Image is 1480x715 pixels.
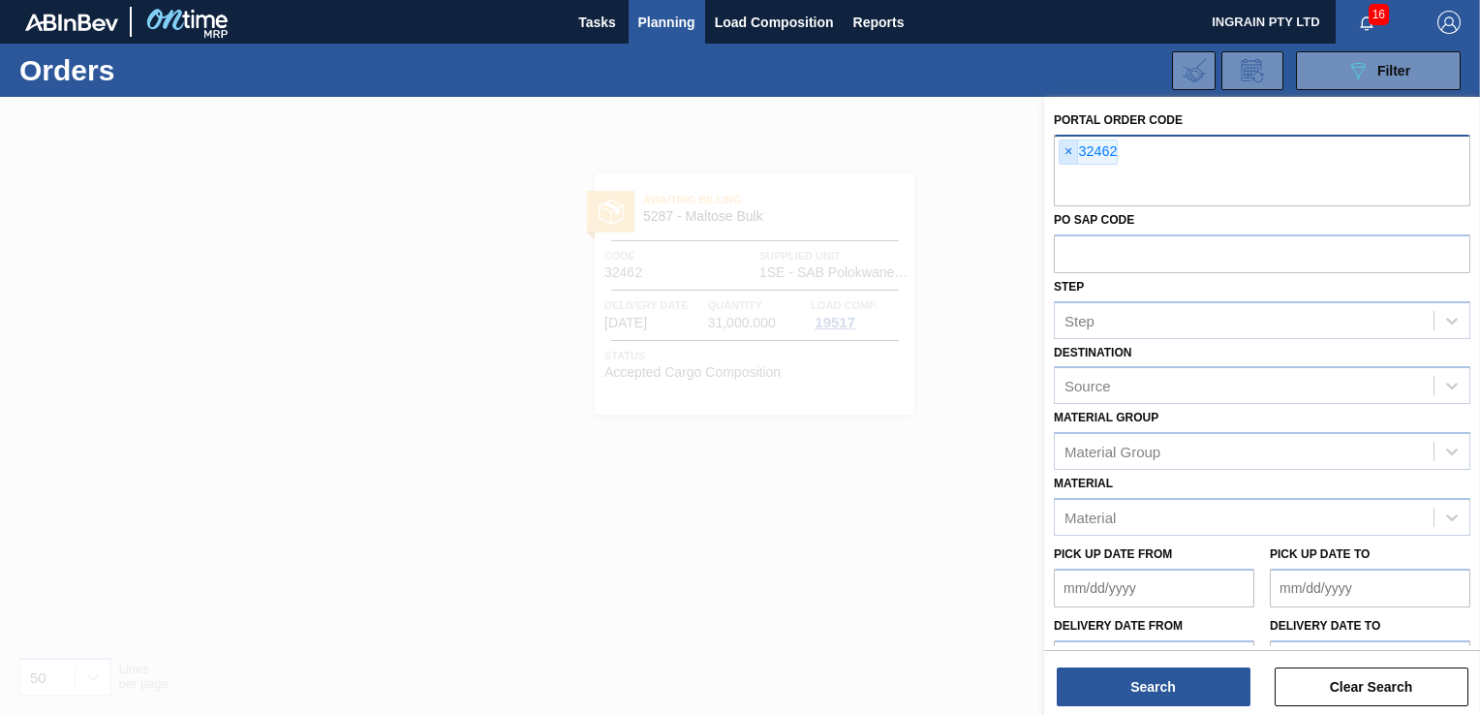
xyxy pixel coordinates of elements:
[1054,411,1158,424] label: Material Group
[1054,113,1183,127] label: Portal Order Code
[1296,51,1461,90] button: Filter
[1054,213,1134,227] label: PO SAP Code
[1172,51,1216,90] div: Import Order Negotiation
[1270,619,1380,633] label: Delivery Date to
[1270,640,1470,679] input: mm/dd/yyyy
[1054,280,1084,294] label: Step
[1221,51,1283,90] div: Order Review Request
[1054,619,1183,633] label: Delivery Date from
[1059,140,1118,165] div: 32462
[853,11,905,34] span: Reports
[1064,378,1111,394] div: Source
[1054,477,1113,490] label: Material
[1054,640,1254,679] input: mm/dd/yyyy
[1054,346,1131,359] label: Destination
[1064,444,1160,460] div: Material Group
[638,11,695,34] span: Planning
[576,11,619,34] span: Tasks
[1377,63,1410,78] span: Filter
[19,59,297,81] h1: Orders
[1054,569,1254,607] input: mm/dd/yyyy
[1437,11,1461,34] img: Logout
[1369,4,1389,25] span: 16
[1064,312,1095,328] div: Step
[1060,140,1078,164] span: ×
[1270,547,1370,561] label: Pick up Date to
[25,14,118,31] img: TNhmsLtSVTkK8tSr43FrP2fwEKptu5GPRR3wAAAABJRU5ErkJggg==
[1064,509,1116,525] div: Material
[1054,547,1172,561] label: Pick up Date from
[715,11,834,34] span: Load Composition
[1336,9,1398,36] button: Notifications
[1270,569,1470,607] input: mm/dd/yyyy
